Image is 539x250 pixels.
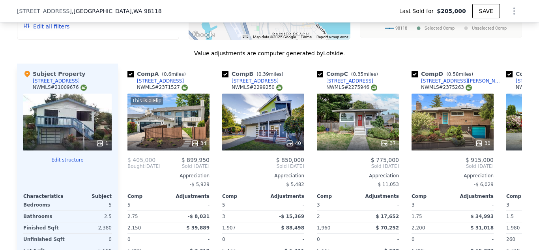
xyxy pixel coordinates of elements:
div: - [265,199,304,211]
span: 2,200 [412,225,425,231]
span: Sold [DATE] [412,163,494,169]
div: 2.75 [127,211,167,222]
a: Open this area in Google Maps (opens a new window) [191,30,217,40]
span: 0.6 [164,71,171,77]
span: $ 31,018 [470,225,494,231]
div: Appreciation [412,173,494,179]
div: Comp C [317,70,381,78]
span: 0 [127,237,131,242]
div: NWMLS # 2299250 [232,84,283,91]
span: Sold [DATE] [161,163,210,169]
div: 1 [96,139,109,147]
span: -$ 5,929 [190,182,210,187]
img: NWMLS Logo [371,85,377,91]
div: Comp [222,193,263,199]
span: $ 70,252 [376,225,399,231]
span: 0 [412,237,415,242]
div: Characteristics [23,193,67,199]
a: [STREET_ADDRESS][PERSON_NAME] [412,78,503,84]
div: 2.5 [69,211,112,222]
span: -$ 6,029 [474,182,494,187]
div: - [170,234,210,245]
div: NWMLS # 2375263 [421,84,472,91]
div: Appreciation [317,173,399,179]
div: Value adjustments are computer generated by Lotside . [17,49,522,57]
img: NWMLS Logo [276,85,283,91]
div: Bedrooms [23,199,66,211]
span: $ 850,000 [276,157,304,163]
span: ( miles) [443,71,476,77]
span: $ 775,000 [371,157,399,163]
span: $ 5,482 [286,182,304,187]
button: Keyboard shortcuts [243,35,248,38]
div: [STREET_ADDRESS] [232,78,279,84]
span: [STREET_ADDRESS] [17,7,72,15]
a: [STREET_ADDRESS] [317,78,373,84]
span: $ 34,993 [470,214,494,219]
div: Bathrooms [23,211,66,222]
div: 5 [69,199,112,211]
div: NWMLS # 2371527 [137,84,188,91]
text: Selected Comp [425,26,455,31]
span: Bought [127,163,144,169]
div: Adjustments [358,193,399,199]
div: - [265,234,304,245]
span: 1,980 [506,225,520,231]
div: Adjustments [453,193,494,199]
div: [STREET_ADDRESS] [137,78,184,84]
div: Subject [67,193,112,199]
span: -$ 8,031 [188,214,210,219]
span: $205,000 [437,7,466,15]
div: - [359,234,399,245]
div: [DATE] [127,163,161,169]
div: This is a Flip [131,97,163,105]
span: Sold [DATE] [222,163,304,169]
a: Report a map error [316,35,348,39]
span: $ 915,000 [466,157,494,163]
span: 2,150 [127,225,141,231]
div: Adjustments [168,193,210,199]
span: ( miles) [159,71,189,77]
span: Sold [DATE] [317,163,399,169]
div: Comp [317,193,358,199]
button: Edit all filters [24,23,69,30]
span: 1,907 [222,225,236,231]
span: 260 [506,237,515,242]
div: Appreciation [127,173,210,179]
img: NWMLS Logo [182,85,188,91]
span: 5 [222,202,225,208]
div: 3 [222,211,262,222]
span: 5 [127,202,131,208]
div: - [454,234,494,245]
div: Adjustments [263,193,304,199]
div: - [359,199,399,211]
button: Edit structure [23,157,112,163]
span: 0.39 [258,71,269,77]
img: Google [191,30,217,40]
div: - [454,199,494,211]
text: Unselected Comp [472,26,507,31]
button: SAVE [472,4,500,18]
span: , WA 98118 [131,8,161,14]
span: Last Sold for [399,7,437,15]
div: Appreciation [222,173,304,179]
span: 0.58 [448,71,459,77]
span: 3 [412,202,415,208]
button: Show Options [506,3,522,19]
div: NWMLS # 21009676 [33,84,87,91]
div: [STREET_ADDRESS] [326,78,373,84]
div: Comp [412,193,453,199]
span: 3 [317,202,320,208]
img: NWMLS Logo [80,85,87,91]
img: NWMLS Logo [466,85,472,91]
span: $ 39,889 [186,225,210,231]
span: ( miles) [348,71,381,77]
span: 1,960 [317,225,330,231]
span: , [GEOGRAPHIC_DATA] [72,7,162,15]
div: Finished Sqft [23,222,66,233]
text: 98118 [395,26,407,31]
span: $ 405,000 [127,157,155,163]
div: - [170,199,210,211]
span: 0 [222,237,225,242]
span: 0.35 [353,71,363,77]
